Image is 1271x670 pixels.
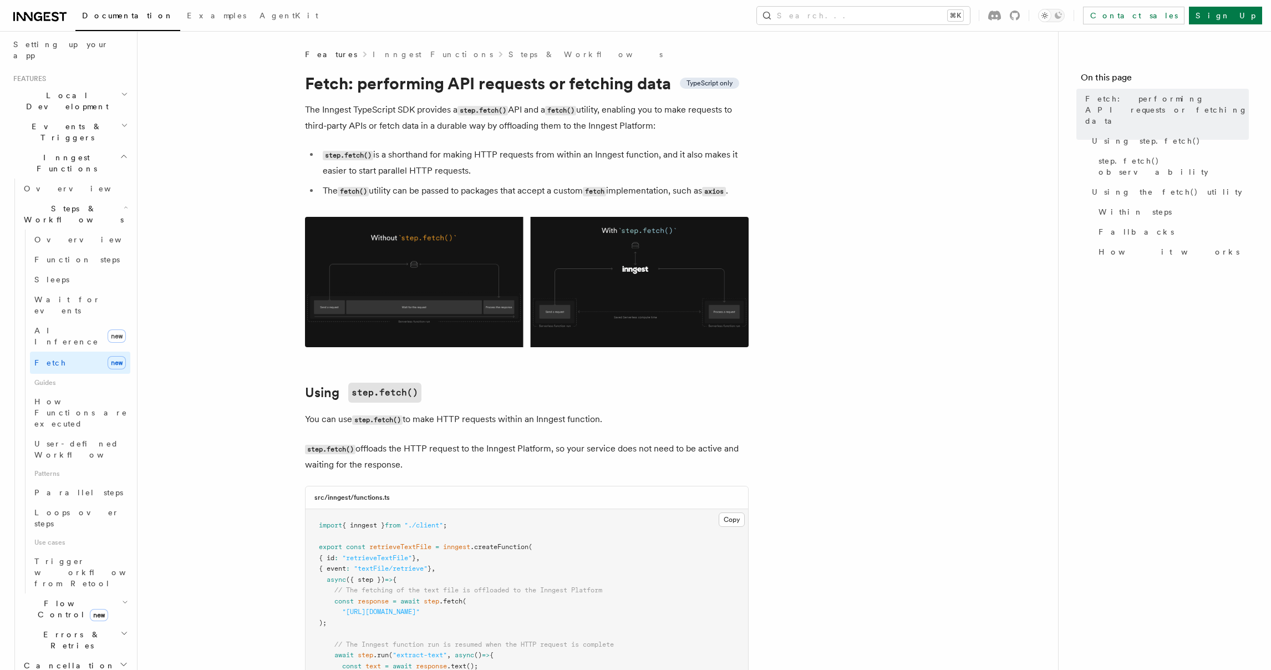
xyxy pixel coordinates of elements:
[34,235,149,244] span: Overview
[412,554,416,562] span: }
[30,270,130,290] a: Sleeps
[9,116,130,148] button: Events & Triggers
[319,521,342,529] span: import
[187,11,246,20] span: Examples
[9,74,46,83] span: Features
[30,250,130,270] a: Function steps
[948,10,963,21] kbd: ⌘K
[462,597,466,605] span: (
[9,152,120,174] span: Inngest Functions
[389,651,393,659] span: (
[687,79,733,88] span: TypeScript only
[19,625,130,656] button: Errors & Retries
[416,662,447,670] span: response
[75,3,180,31] a: Documentation
[443,521,447,529] span: ;
[719,512,745,527] button: Copy
[305,49,357,60] span: Features
[1094,222,1249,242] a: Fallbacks
[346,565,350,572] span: :
[34,397,128,428] span: How Functions are executed
[34,255,120,264] span: Function steps
[30,230,130,250] a: Overview
[358,597,389,605] span: response
[30,290,130,321] a: Wait for events
[319,565,346,572] span: { event
[305,217,749,347] img: Using Fetch offloads the HTTP request to the Inngest Platform
[323,151,373,160] code: step.fetch()
[393,651,447,659] span: "extract-text"
[24,184,138,193] span: Overview
[757,7,970,24] button: Search...⌘K
[319,543,342,551] span: export
[348,383,421,403] code: step.fetch()
[509,49,663,60] a: Steps & Workflows
[1099,155,1249,177] span: step.fetch() observability
[34,488,123,497] span: Parallel steps
[30,392,130,434] a: How Functions are executed
[373,49,493,60] a: Inngest Functions
[393,576,396,583] span: {
[369,543,431,551] span: retrieveTextFile
[365,662,381,670] span: text
[34,358,67,367] span: Fetch
[346,576,385,583] span: ({ step })
[385,576,393,583] span: =>
[327,576,346,583] span: async
[338,187,369,196] code: fetch()
[474,651,482,659] span: ()
[19,593,130,625] button: Flow Controlnew
[342,554,412,562] span: "retrieveTextFile"
[30,534,130,551] span: Use cases
[1189,7,1262,24] a: Sign Up
[34,439,134,459] span: User-defined Workflows
[342,608,420,616] span: "[URL][DOMAIN_NAME]"
[1083,7,1184,24] a: Contact sales
[393,662,412,670] span: await
[1087,131,1249,151] a: Using step.fetch()
[431,565,435,572] span: ,
[334,651,354,659] span: await
[34,508,119,528] span: Loops over steps
[305,445,355,454] code: step.fetch()
[342,662,362,670] span: const
[447,662,466,670] span: .text
[354,565,428,572] span: "textFile/retrieve"
[334,641,614,648] span: // The Inngest function run is resumed when the HTTP request is complete
[30,551,130,593] a: Trigger workflows from Retool
[34,275,69,284] span: Sleeps
[443,543,470,551] span: inngest
[334,586,602,594] span: // The fetching of the text file is offloaded to the Inngest Platform
[34,557,156,588] span: Trigger workflows from Retool
[346,543,365,551] span: const
[373,651,389,659] span: .run
[545,106,576,115] code: fetch()
[30,483,130,502] a: Parallel steps
[82,11,174,20] span: Documentation
[30,434,130,465] a: User-defined Workflows
[9,121,121,143] span: Events & Triggers
[385,521,400,529] span: from
[108,329,126,343] span: new
[30,374,130,392] span: Guides
[457,106,508,115] code: step.fetch()
[1081,71,1249,89] h4: On this page
[358,651,373,659] span: step
[1038,9,1065,22] button: Toggle dark mode
[305,383,421,403] a: Usingstep.fetch()
[319,554,334,562] span: { id
[34,295,100,315] span: Wait for events
[393,597,396,605] span: =
[30,352,130,374] a: Fetchnew
[428,565,431,572] span: }
[1081,89,1249,131] a: Fetch: performing API requests or fetching data
[108,356,126,369] span: new
[9,148,130,179] button: Inngest Functions
[352,415,403,425] code: step.fetch()
[1099,206,1172,217] span: Within steps
[305,73,749,93] h1: Fetch: performing API requests or fetching data
[314,493,390,502] h3: src/inngest/functions.ts
[466,662,478,670] span: ();
[19,199,130,230] button: Steps & Workflows
[416,554,420,562] span: ,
